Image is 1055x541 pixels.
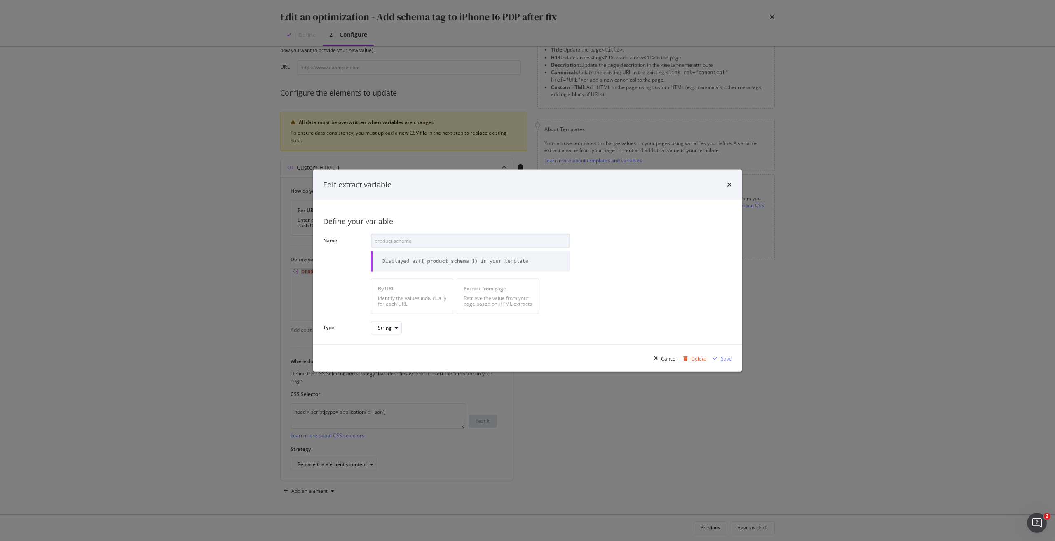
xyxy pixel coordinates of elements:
div: Identify the values individually for each URL [378,295,446,307]
div: Retrieve the value from your page based on HTML extracts [464,295,532,307]
iframe: Intercom live chat [1027,513,1047,533]
b: {{ product_schema }} [418,258,478,264]
div: String [378,325,392,330]
div: By URL [378,285,446,292]
label: Name [323,237,364,269]
div: Displayed as in your template [382,258,528,265]
div: modal [313,169,742,372]
span: 2 [1044,513,1050,520]
div: Edit extract variable [323,179,392,190]
button: Save [710,352,732,365]
div: Cancel [661,355,677,362]
div: Delete [691,355,706,362]
button: Cancel [651,352,677,365]
button: String [371,321,402,334]
button: Delete [680,352,706,365]
div: Extract from page [464,285,532,292]
div: Define your variable [323,216,732,227]
label: Type [323,324,364,333]
div: Save [721,355,732,362]
div: times [727,179,732,190]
